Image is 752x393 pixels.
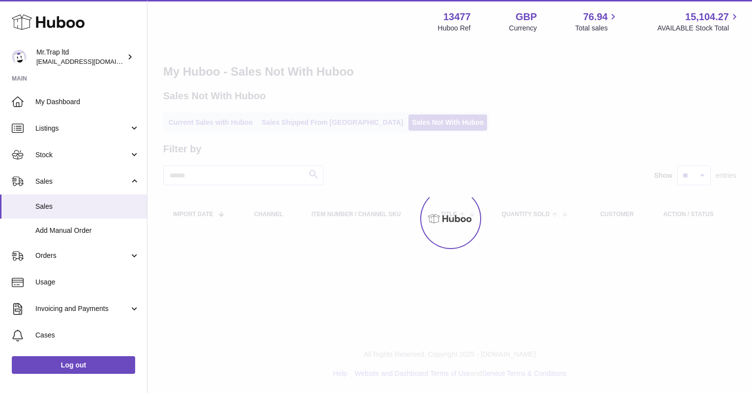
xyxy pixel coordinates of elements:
[443,10,471,24] strong: 13477
[657,10,740,33] a: 15,104.27 AVAILABLE Stock Total
[657,24,740,33] span: AVAILABLE Stock Total
[36,48,125,66] div: Mr.Trap ltd
[575,24,619,33] span: Total sales
[35,124,129,133] span: Listings
[35,304,129,313] span: Invoicing and Payments
[35,97,140,107] span: My Dashboard
[509,24,537,33] div: Currency
[685,10,729,24] span: 15,104.27
[583,10,607,24] span: 76.94
[12,356,135,374] a: Log out
[35,177,129,186] span: Sales
[438,24,471,33] div: Huboo Ref
[516,10,537,24] strong: GBP
[35,251,129,260] span: Orders
[35,278,140,287] span: Usage
[12,50,27,64] img: office@grabacz.eu
[35,331,140,340] span: Cases
[575,10,619,33] a: 76.94 Total sales
[36,57,145,65] span: [EMAIL_ADDRESS][DOMAIN_NAME]
[35,150,129,160] span: Stock
[35,226,140,235] span: Add Manual Order
[35,202,140,211] span: Sales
